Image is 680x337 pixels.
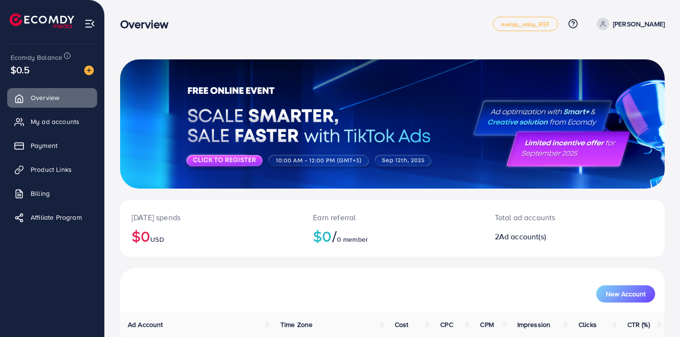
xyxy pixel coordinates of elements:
[593,18,665,30] a: [PERSON_NAME]
[596,285,655,303] button: New Account
[10,13,74,28] img: logo
[150,235,164,244] span: USD
[627,320,650,329] span: CTR (%)
[337,235,368,244] span: 0 member
[440,320,453,329] span: CPC
[7,184,97,203] a: Billing
[84,66,94,75] img: image
[499,231,546,242] span: Ad account(s)
[579,320,597,329] span: Clicks
[517,320,551,329] span: Impression
[128,320,163,329] span: Ad Account
[132,227,290,245] h2: $0
[332,225,337,247] span: /
[11,53,62,62] span: Ecomdy Balance
[7,112,97,131] a: My ad accounts
[84,18,95,29] img: menu
[31,117,79,126] span: My ad accounts
[495,212,608,223] p: Total ad accounts
[613,18,665,30] p: [PERSON_NAME]
[280,320,312,329] span: Time Zone
[31,165,72,174] span: Product Links
[493,17,558,31] a: metap_oday_REF
[120,17,176,31] h3: Overview
[501,21,550,27] span: metap_oday_REF
[7,136,97,155] a: Payment
[395,320,409,329] span: Cost
[7,208,97,227] a: Affiliate Program
[606,291,646,297] span: New Account
[31,93,59,102] span: Overview
[313,227,471,245] h2: $0
[31,141,57,150] span: Payment
[31,213,82,222] span: Affiliate Program
[31,189,50,198] span: Billing
[11,63,30,77] span: $0.5
[495,232,608,241] h2: 2
[313,212,471,223] p: Earn referral
[480,320,493,329] span: CPM
[132,212,290,223] p: [DATE] spends
[7,160,97,179] a: Product Links
[7,88,97,107] a: Overview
